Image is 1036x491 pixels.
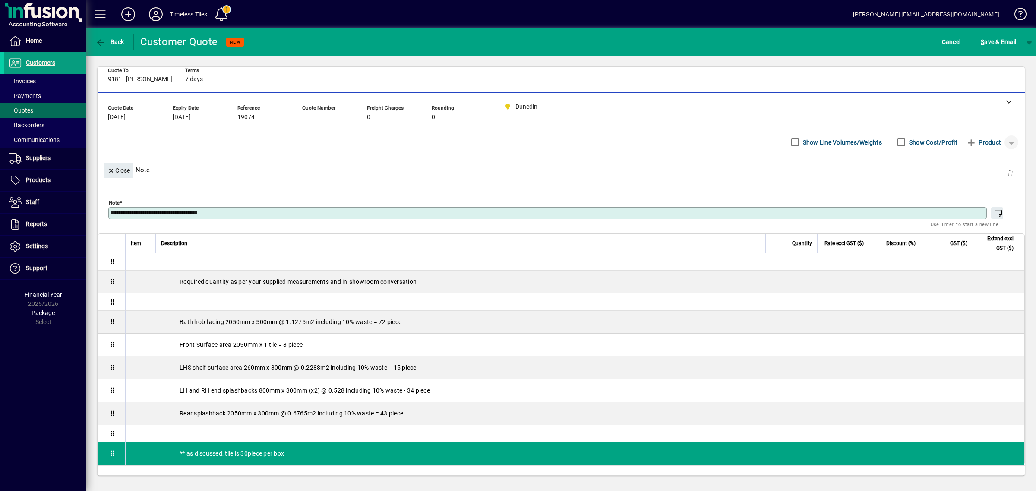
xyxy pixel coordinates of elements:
span: Package [32,309,55,316]
span: 19074 [237,114,255,121]
span: Communications [9,136,60,143]
span: Payments [9,92,41,99]
app-page-header-button: Back [86,34,134,50]
button: Save & Email [976,34,1020,50]
span: 0 [367,114,370,121]
span: Reports [26,220,47,227]
td: 0.00 [862,475,914,485]
div: LH and RH end splashbacks 800mm x 300mm (x2) @ 0.528 including 10% waste - 34 piece [126,379,1024,402]
label: Show Line Volumes/Weights [801,138,882,147]
div: Timeless Tiles [170,7,207,21]
div: Note [98,154,1025,186]
a: Products [4,170,86,191]
span: Support [26,264,47,271]
a: Knowledge Base [1008,2,1025,30]
button: Profile [142,6,170,22]
button: Close [104,163,133,178]
span: Customers [26,59,55,66]
app-page-header-button: Delete [1000,169,1020,177]
label: Show Cost/Profit [907,138,957,147]
td: 0.0000 M³ [743,475,795,485]
mat-hint: Use 'Enter' to start a new line [931,219,998,229]
button: Back [93,34,126,50]
a: Communications [4,132,86,147]
span: 7 days [185,76,203,83]
a: Suppliers [4,148,86,169]
span: Backorders [9,122,44,129]
button: Add [114,6,142,22]
div: Rear splashback 2050mm x 300mm @ 0.6765m2 including 10% waste = 43 piece [126,402,1024,425]
span: [DATE] [173,114,190,121]
span: Staff [26,198,39,205]
span: 0 [432,114,435,121]
button: Cancel [940,34,963,50]
a: Reports [4,214,86,235]
span: Cancel [942,35,961,49]
app-page-header-button: Close [102,166,136,174]
span: Close [107,164,130,178]
span: Settings [26,242,48,249]
td: Total Volume [692,475,743,485]
span: Quantity [792,239,812,248]
span: Home [26,37,42,44]
span: Item [131,239,141,248]
td: GST exclusive [921,475,973,485]
span: Rate excl GST ($) [824,239,864,248]
span: GST ($) [950,239,967,248]
span: Quotes [9,107,33,114]
span: S [981,38,984,45]
a: Settings [4,236,86,257]
td: Freight (excl GST) [802,475,862,485]
div: ** as discussed, tile is 30piece per box [126,442,1024,465]
span: Discount (%) [886,239,916,248]
span: Suppliers [26,154,51,161]
span: Back [95,38,124,45]
span: - [302,114,304,121]
mat-label: Note [109,200,120,206]
span: Description [161,239,187,248]
a: Backorders [4,118,86,132]
div: LHS shelf surface area 260mm x 800mm @ 0.2288m2 including 10% waste = 15 piece [126,356,1024,379]
div: Required quantity as per your supplied measurements and in-showroom conversation [126,271,1024,293]
a: Support [4,258,86,279]
span: ave & Email [981,35,1016,49]
div: [PERSON_NAME] [EMAIL_ADDRESS][DOMAIN_NAME] [853,7,999,21]
span: Financial Year [25,291,62,298]
span: Extend excl GST ($) [978,234,1014,253]
span: NEW [230,39,240,45]
span: 9181 - [PERSON_NAME] [108,76,172,83]
div: Customer Quote [140,35,218,49]
span: Products [26,176,51,183]
div: Front Surface area 2050mm x 1 tile = 8 piece [126,334,1024,356]
a: Home [4,30,86,52]
span: Invoices [9,78,36,85]
a: Invoices [4,74,86,88]
span: [DATE] [108,114,126,121]
button: Product [962,135,1005,150]
td: 0.00 [973,475,1025,485]
a: Payments [4,88,86,103]
button: Delete [1000,163,1020,183]
div: Bath hob facing 2050mm x 500mm @ 1.1275m2 including 10% waste = 72 piece [126,311,1024,333]
a: Quotes [4,103,86,118]
a: Staff [4,192,86,213]
span: Product [966,135,1001,149]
